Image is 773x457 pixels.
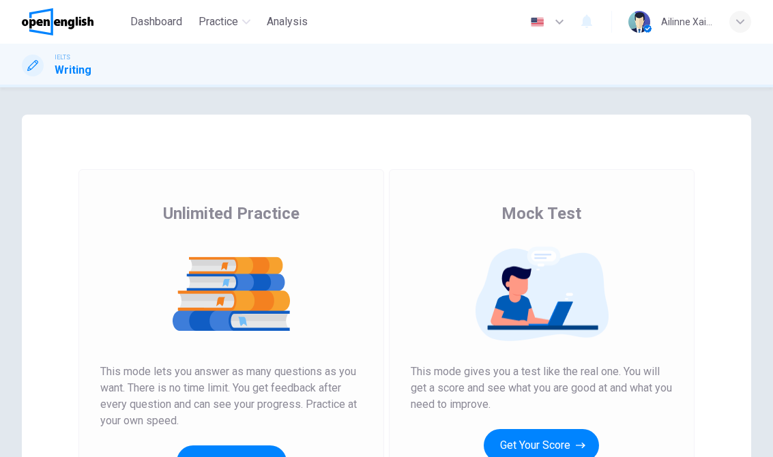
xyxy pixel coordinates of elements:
img: en [529,17,546,27]
a: OpenEnglish logo [22,8,125,35]
span: Dashboard [130,14,182,30]
span: Practice [199,14,238,30]
span: Analysis [267,14,308,30]
button: Practice [193,10,256,34]
span: This mode lets you answer as many questions as you want. There is no time limit. You get feedback... [100,364,362,429]
button: Analysis [261,10,313,34]
span: Mock Test [501,203,581,224]
button: Dashboard [125,10,188,34]
h1: Writing [55,62,91,78]
span: IELTS [55,53,70,62]
img: OpenEnglish logo [22,8,93,35]
img: Profile picture [628,11,650,33]
span: Unlimited Practice [163,203,300,224]
span: This mode gives you a test like the real one. You will get a score and see what you are good at a... [411,364,673,413]
div: Ailinne Xail D. [661,14,713,30]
